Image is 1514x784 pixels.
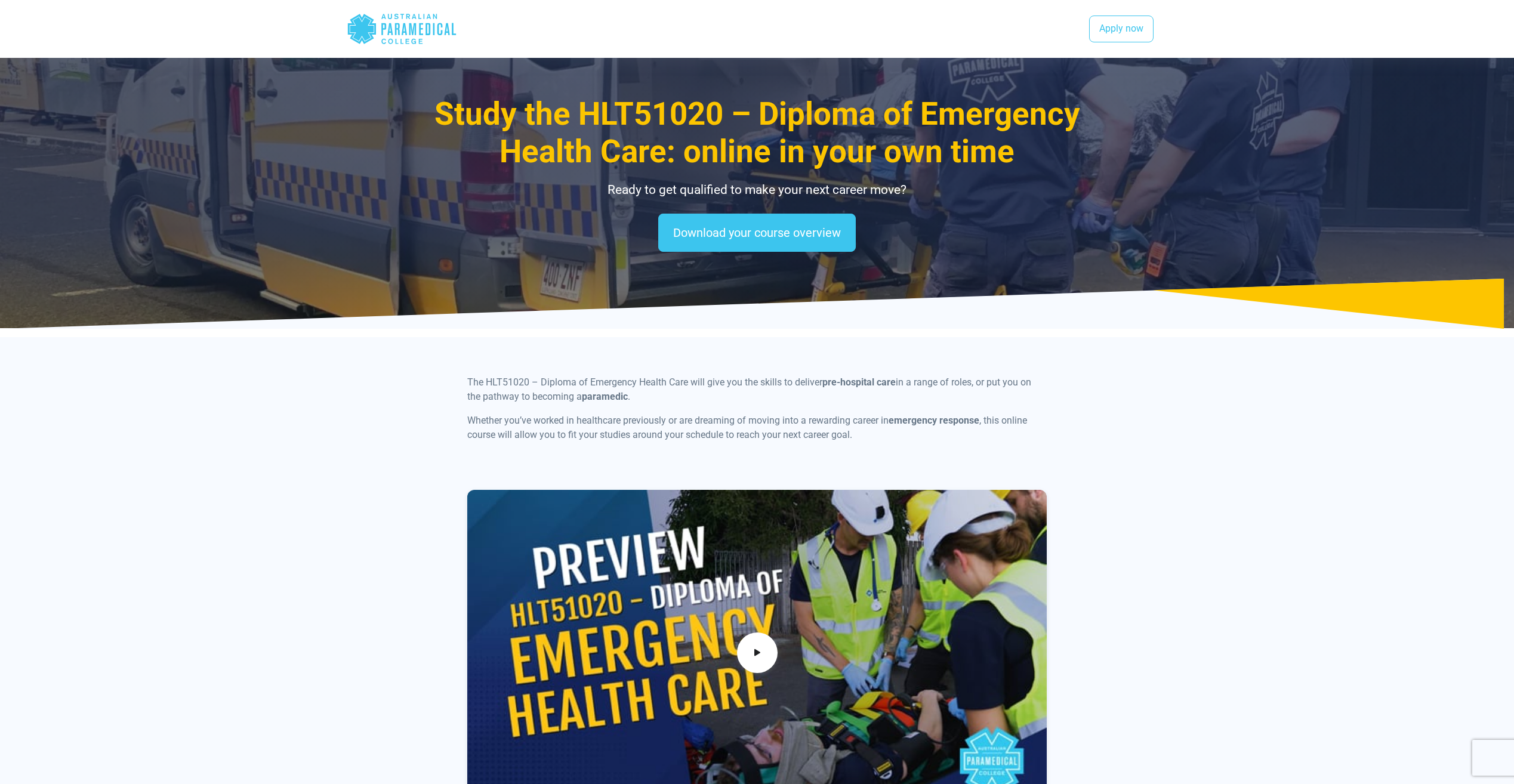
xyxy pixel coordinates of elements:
[628,391,630,402] span: .
[582,391,628,402] b: paramedic
[434,95,1080,170] span: Study the HLT51020 – Diploma of Emergency Health Care: online in your own time
[408,181,1106,200] p: Ready to get qualified to make your next career move?
[467,415,889,426] span: Whether you’ve worked in healthcare previously or are dreaming of moving into a rewarding career in
[347,10,457,48] div: Australian Paramedical College
[822,376,896,388] b: pre-hospital care
[1089,16,1154,43] a: Apply now
[467,376,822,388] span: The HLT51020 – Diploma of Emergency Health Care will give you the skills to deliver
[658,214,856,252] a: Download your course overview
[889,415,979,426] b: emergency response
